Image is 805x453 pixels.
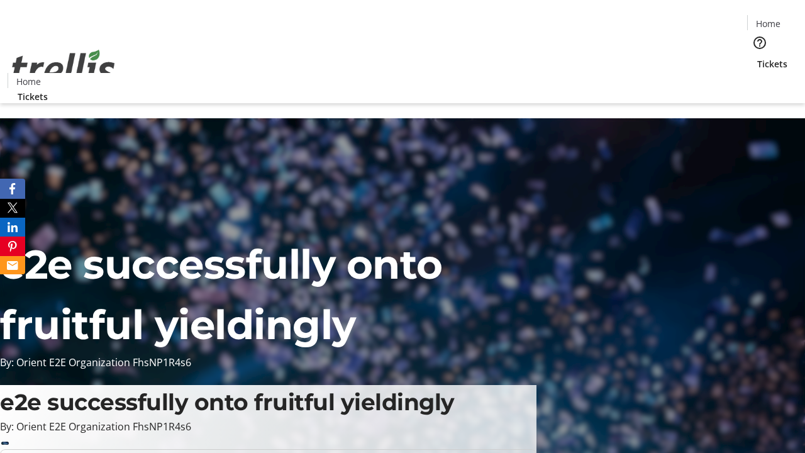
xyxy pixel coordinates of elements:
a: Home [748,17,788,30]
span: Tickets [757,57,787,70]
a: Home [8,75,48,88]
a: Tickets [747,57,797,70]
span: Tickets [18,90,48,103]
span: Home [16,75,41,88]
img: Orient E2E Organization FhsNP1R4s6's Logo [8,36,119,99]
button: Help [747,30,772,55]
a: Tickets [8,90,58,103]
span: Home [756,17,780,30]
button: Cart [747,70,772,96]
